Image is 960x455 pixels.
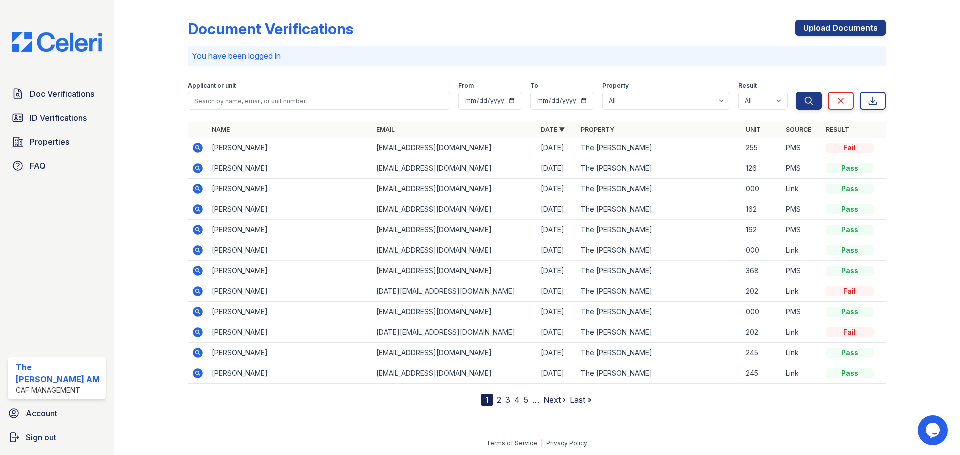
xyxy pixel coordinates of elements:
td: [PERSON_NAME] [208,220,372,240]
a: Next › [543,395,566,405]
td: Link [782,363,822,384]
a: ID Verifications [8,108,106,128]
td: The [PERSON_NAME] [577,261,741,281]
td: 245 [742,363,782,384]
div: CAF Management [16,385,102,395]
a: Account [4,403,110,423]
td: [DATE] [537,363,577,384]
span: … [532,394,539,406]
a: Name [212,126,230,133]
td: The [PERSON_NAME] [577,302,741,322]
a: Upload Documents [795,20,886,36]
td: [DATE][EMAIL_ADDRESS][DOMAIN_NAME] [372,281,537,302]
td: [EMAIL_ADDRESS][DOMAIN_NAME] [372,240,537,261]
label: Applicant or unit [188,82,236,90]
td: [DATE] [537,322,577,343]
td: [EMAIL_ADDRESS][DOMAIN_NAME] [372,343,537,363]
td: 202 [742,322,782,343]
div: Fail [826,143,874,153]
div: Pass [826,163,874,173]
td: 202 [742,281,782,302]
td: Link [782,281,822,302]
td: The [PERSON_NAME] [577,240,741,261]
td: PMS [782,138,822,158]
div: Document Verifications [188,20,353,38]
td: 126 [742,158,782,179]
td: [PERSON_NAME] [208,199,372,220]
a: Sign out [4,427,110,447]
td: [PERSON_NAME] [208,302,372,322]
span: Doc Verifications [30,88,94,100]
div: Pass [826,184,874,194]
input: Search by name, email, or unit number [188,92,450,110]
div: Fail [826,286,874,296]
td: [PERSON_NAME] [208,179,372,199]
span: ID Verifications [30,112,87,124]
div: Pass [826,225,874,235]
iframe: chat widget [918,415,950,445]
td: [EMAIL_ADDRESS][DOMAIN_NAME] [372,138,537,158]
div: Pass [826,307,874,317]
td: [EMAIL_ADDRESS][DOMAIN_NAME] [372,363,537,384]
td: PMS [782,220,822,240]
td: [EMAIL_ADDRESS][DOMAIN_NAME] [372,302,537,322]
td: [EMAIL_ADDRESS][DOMAIN_NAME] [372,179,537,199]
td: [PERSON_NAME] [208,322,372,343]
td: The [PERSON_NAME] [577,363,741,384]
div: Pass [826,245,874,255]
a: 4 [514,395,520,405]
div: Pass [826,266,874,276]
a: Result [826,126,849,133]
td: 245 [742,343,782,363]
a: 5 [524,395,528,405]
td: The [PERSON_NAME] [577,220,741,240]
td: 255 [742,138,782,158]
p: You have been logged in [192,50,882,62]
td: 162 [742,199,782,220]
td: [EMAIL_ADDRESS][DOMAIN_NAME] [372,220,537,240]
a: 2 [497,395,501,405]
td: [DATE] [537,179,577,199]
td: Link [782,322,822,343]
div: | [541,439,543,447]
a: Properties [8,132,106,152]
td: PMS [782,302,822,322]
a: Privacy Policy [546,439,587,447]
a: 3 [505,395,510,405]
div: Pass [826,204,874,214]
td: [DATE] [537,199,577,220]
span: FAQ [30,160,46,172]
div: Pass [826,368,874,378]
a: Last » [570,395,592,405]
div: 1 [481,394,493,406]
a: Property [581,126,614,133]
td: [EMAIL_ADDRESS][DOMAIN_NAME] [372,158,537,179]
span: Account [26,407,57,419]
td: [PERSON_NAME] [208,343,372,363]
a: Terms of Service [486,439,537,447]
td: [PERSON_NAME] [208,363,372,384]
a: Source [786,126,811,133]
td: Link [782,343,822,363]
div: Pass [826,348,874,358]
td: PMS [782,199,822,220]
td: The [PERSON_NAME] [577,138,741,158]
td: [DATE] [537,138,577,158]
td: The [PERSON_NAME] [577,322,741,343]
td: [DATE] [537,343,577,363]
a: Doc Verifications [8,84,106,104]
td: [DATE] [537,281,577,302]
a: Date ▼ [541,126,565,133]
td: [PERSON_NAME] [208,240,372,261]
td: 368 [742,261,782,281]
div: The [PERSON_NAME] AM [16,361,102,385]
a: FAQ [8,156,106,176]
td: [DATE] [537,302,577,322]
td: [EMAIL_ADDRESS][DOMAIN_NAME] [372,261,537,281]
td: [DATE] [537,240,577,261]
div: Fail [826,327,874,337]
td: [DATE][EMAIL_ADDRESS][DOMAIN_NAME] [372,322,537,343]
td: PMS [782,158,822,179]
label: To [530,82,538,90]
